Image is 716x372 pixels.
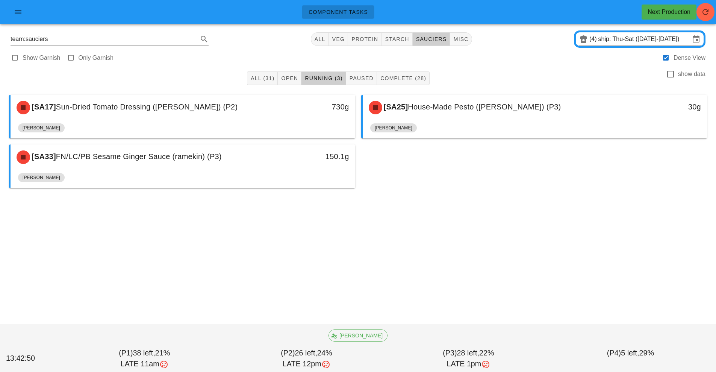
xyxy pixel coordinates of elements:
span: [SA25] [382,103,408,111]
button: protein [348,32,381,46]
span: Sun-Dried Tomato Dressing ([PERSON_NAME]) (P2) [56,103,238,111]
button: All [311,32,329,46]
div: Next Production [648,8,690,17]
span: protein [351,36,378,42]
span: [SA17] [30,103,56,111]
div: 150.1g [272,150,349,162]
span: All [314,36,325,42]
span: sauciers [416,36,447,42]
span: Component Tasks [308,9,368,15]
div: (4) [589,35,598,43]
div: 730g [272,101,349,113]
span: [SA33] [30,152,56,161]
button: Complete (28) [377,71,430,85]
span: Open [281,75,298,81]
span: [PERSON_NAME] [375,123,412,132]
span: Complete (28) [380,75,426,81]
label: show data [678,70,705,78]
label: Dense View [674,54,705,62]
span: Running (3) [304,75,342,81]
span: Paused [349,75,374,81]
button: Paused [346,71,377,85]
span: veg [332,36,345,42]
span: FN/LC/PB Sesame Ginger Sauce (ramekin) (P3) [56,152,222,161]
button: All (31) [247,71,278,85]
a: Component Tasks [302,5,374,19]
button: veg [329,32,348,46]
div: 30g [625,101,701,113]
button: misc [450,32,472,46]
button: starch [381,32,412,46]
span: House-Made Pesto ([PERSON_NAME]) (P3) [408,103,561,111]
span: misc [453,36,468,42]
label: Only Garnish [79,54,114,62]
button: sauciers [413,32,450,46]
span: [PERSON_NAME] [23,173,60,182]
button: Open [278,71,301,85]
span: All (31) [250,75,274,81]
span: starch [384,36,409,42]
span: [PERSON_NAME] [23,123,60,132]
label: Show Garnish [23,54,61,62]
button: Running (3) [301,71,346,85]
